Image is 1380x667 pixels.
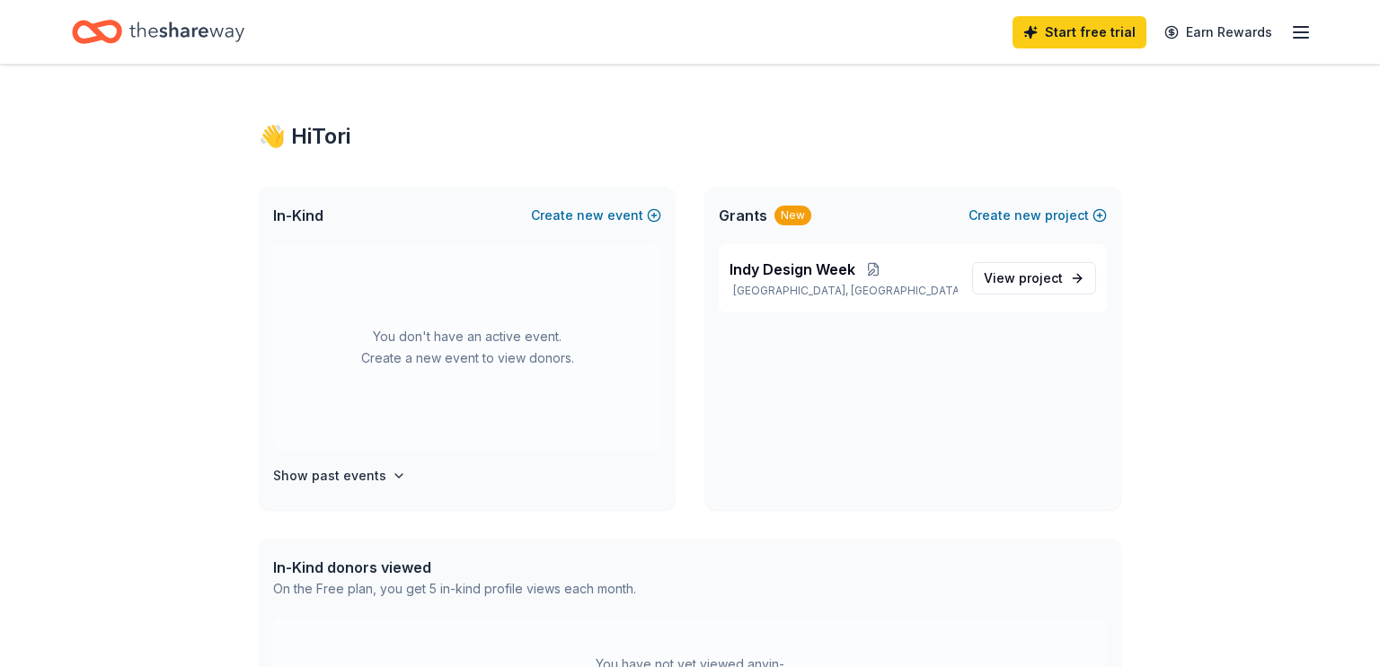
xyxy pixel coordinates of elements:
[1154,16,1283,48] a: Earn Rewards
[774,206,811,225] div: New
[273,244,661,451] div: You don't have an active event. Create a new event to view donors.
[969,205,1107,226] button: Createnewproject
[259,122,1121,151] div: 👋 Hi Tori
[1013,16,1146,48] a: Start free trial
[719,205,767,226] span: Grants
[1014,205,1041,226] span: new
[972,262,1096,294] a: View project
[984,268,1063,289] span: View
[531,205,661,226] button: Createnewevent
[577,205,604,226] span: new
[72,11,244,53] a: Home
[273,557,636,578] div: In-Kind donors viewed
[273,205,323,226] span: In-Kind
[1019,270,1063,285] span: project
[273,465,406,487] button: Show past events
[730,284,958,298] p: [GEOGRAPHIC_DATA], [GEOGRAPHIC_DATA]
[730,259,855,280] span: Indy Design Week
[273,578,636,600] div: On the Free plan, you get 5 in-kind profile views each month.
[273,465,386,487] h4: Show past events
